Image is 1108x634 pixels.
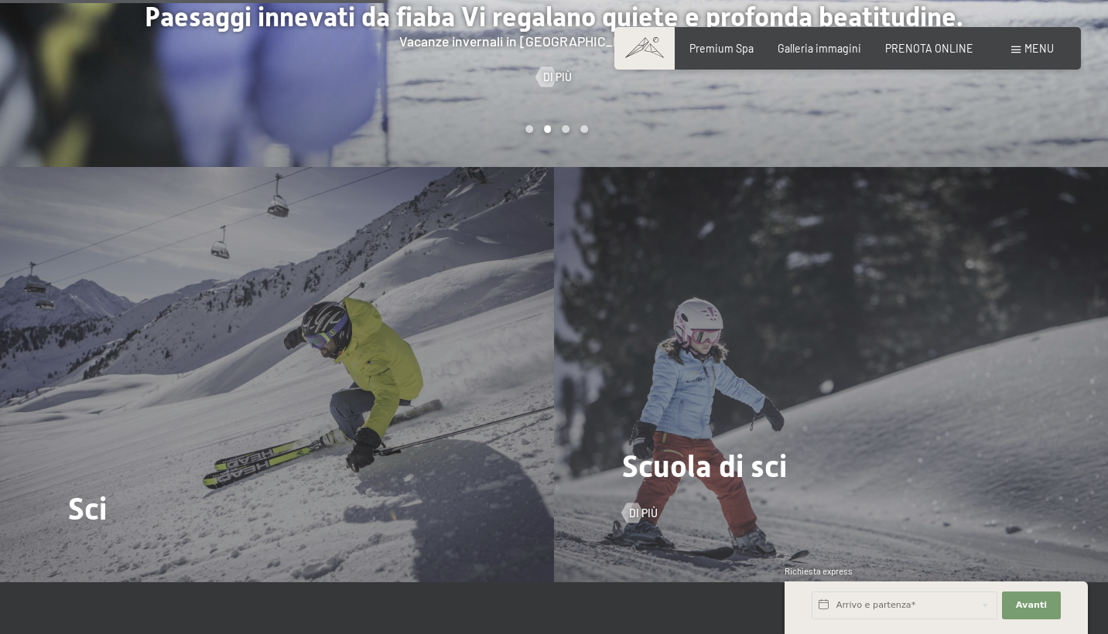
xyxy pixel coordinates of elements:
a: Galleria immagini [778,42,861,55]
a: PRENOTA ONLINE [885,42,973,55]
span: Avanti [1016,599,1047,612]
span: Sci [68,491,107,527]
span: Richiesta express [785,566,853,576]
span: Scuola di sci [622,448,787,484]
a: Di più [622,506,658,521]
span: Menu [1024,42,1054,55]
div: Carousel Page 4 [580,125,588,133]
div: Carousel Pagination [520,125,588,133]
button: Avanti [1002,591,1061,619]
a: Premium Spa [689,42,754,55]
div: Carousel Page 3 [563,125,570,133]
div: Carousel Page 2 (Current Slide) [544,125,552,133]
span: Di più [629,506,658,521]
span: Di più [543,70,572,85]
div: Carousel Page 1 [525,125,533,133]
